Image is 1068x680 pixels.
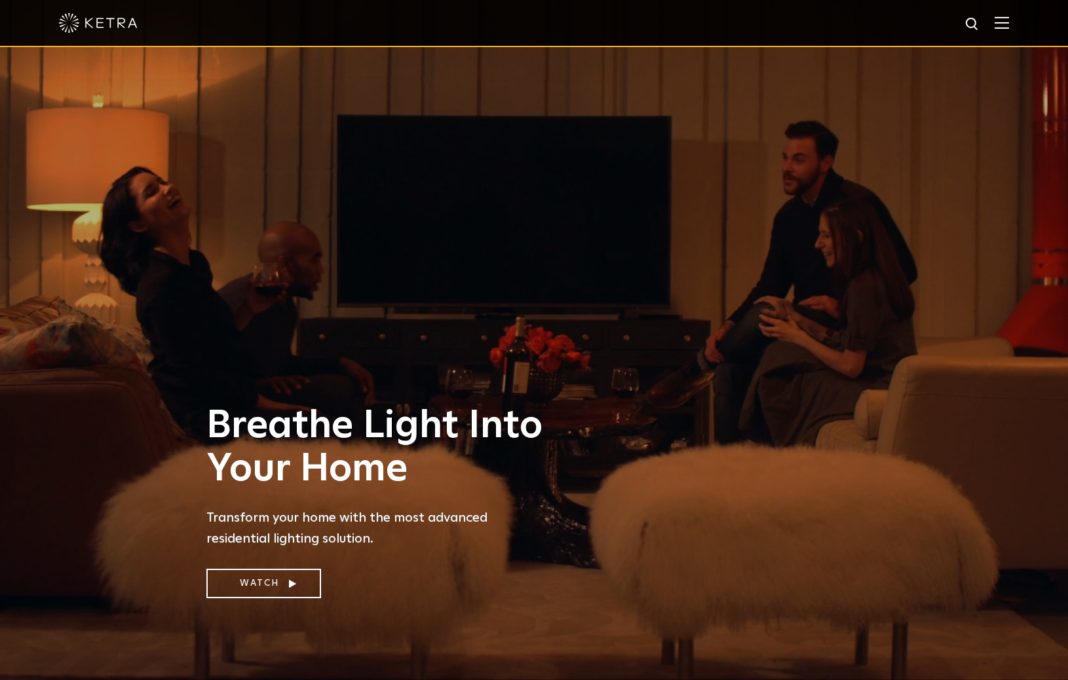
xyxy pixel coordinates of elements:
img: Hamburger%20Nav.svg [995,16,1009,29]
img: search icon [964,16,981,33]
img: ketra-logo-2019-white [59,13,138,33]
p: Transform your home with the most advanced residential lighting solution. [206,507,554,549]
a: Watch [206,569,321,598]
h1: Breathe Light Into Your Home [206,404,554,491]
